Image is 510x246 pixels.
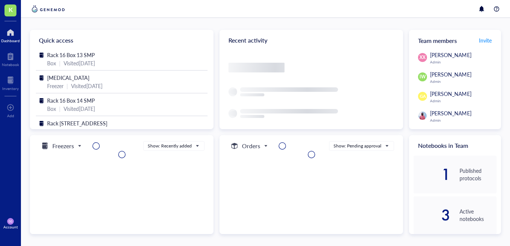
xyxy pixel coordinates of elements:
span: Invite [479,37,492,44]
div: Visited [DATE] [64,59,95,67]
span: [PERSON_NAME] [430,90,471,97]
span: Rack 16 Box 14 SMP [47,97,95,104]
div: Show: Recently added [148,143,192,149]
span: [PERSON_NAME] [430,129,471,136]
span: XX [420,54,425,61]
div: Quick access [30,30,213,51]
div: Box [47,127,56,136]
a: Notebook [2,50,19,67]
a: Inventory [2,74,19,91]
img: f8f27afb-f33d-4f80-a997-14505bd0ceeb.jpeg [418,112,427,120]
div: Box [47,59,56,67]
div: Admin [430,118,497,122]
div: Recent activity [219,30,403,51]
div: Published protocols [460,167,497,182]
div: 1 [414,168,451,180]
div: | [59,59,61,67]
div: Add [7,113,14,118]
span: GG [9,220,12,223]
h5: Orders [242,141,260,150]
span: IW [420,74,426,80]
div: Visited [DATE] [64,127,95,136]
div: Admin [430,60,497,64]
h5: Freezers [52,141,74,150]
a: Dashboard [1,27,20,43]
div: 3 [414,209,451,221]
div: Visited [DATE] [64,105,95,113]
button: Invite [479,34,492,46]
div: | [59,127,61,136]
div: Team members [409,30,501,51]
div: Notebook [2,62,19,67]
div: Admin [430,79,497,84]
span: K [9,5,13,14]
div: | [67,82,68,90]
img: genemod-logo [30,4,67,13]
div: Active notebooks [460,208,497,222]
span: GA [420,93,425,100]
div: Notebooks in Team [409,135,501,156]
span: Rack [STREET_ADDRESS] [47,119,107,127]
div: | [59,105,61,113]
div: Dashboard [1,38,20,43]
div: Inventory [2,86,19,91]
span: [PERSON_NAME] [430,109,471,117]
div: Admin [430,99,497,103]
span: Rack 16 Box 13 SMP [47,51,95,59]
div: Freezer [47,82,64,90]
span: [MEDICAL_DATA] [47,74,89,81]
div: Account [3,225,18,229]
span: [PERSON_NAME] [430,51,471,59]
div: Show: Pending approval [334,143,381,149]
div: Visited [DATE] [71,82,102,90]
div: Box [47,105,56,113]
span: [PERSON_NAME] [430,71,471,78]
